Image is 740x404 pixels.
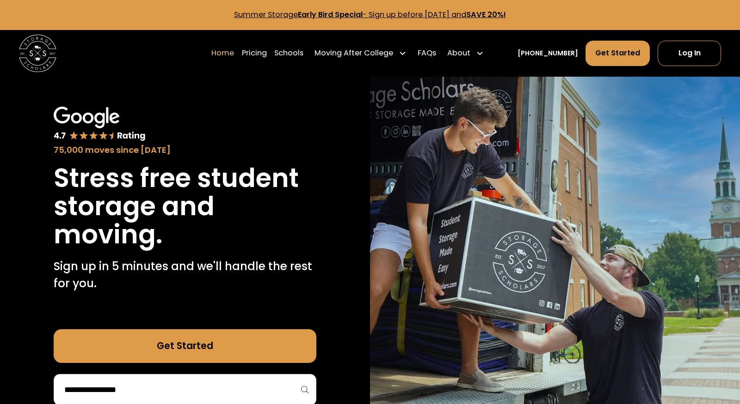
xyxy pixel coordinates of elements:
div: Moving After College [314,48,393,59]
strong: SAVE 20%! [466,9,506,20]
div: 75,000 moves since [DATE] [54,144,316,156]
div: About [447,48,470,59]
a: Schools [274,40,303,66]
a: [PHONE_NUMBER] [518,48,578,58]
div: Moving After College [311,40,410,66]
img: Google 4.7 star rating [54,107,146,142]
p: Sign up in 5 minutes and we'll handle the rest for you. [54,258,316,292]
h1: Stress free student storage and moving. [54,164,316,249]
img: Storage Scholars main logo [19,35,56,72]
a: Home [211,40,234,66]
a: FAQs [418,40,436,66]
div: About [444,40,487,66]
a: Pricing [242,40,267,66]
strong: Early Bird Special [298,9,363,20]
a: Summer StorageEarly Bird Special- Sign up before [DATE] andSAVE 20%! [234,9,506,20]
a: Get Started [54,329,316,363]
a: Log In [658,41,721,66]
a: Get Started [586,41,650,66]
